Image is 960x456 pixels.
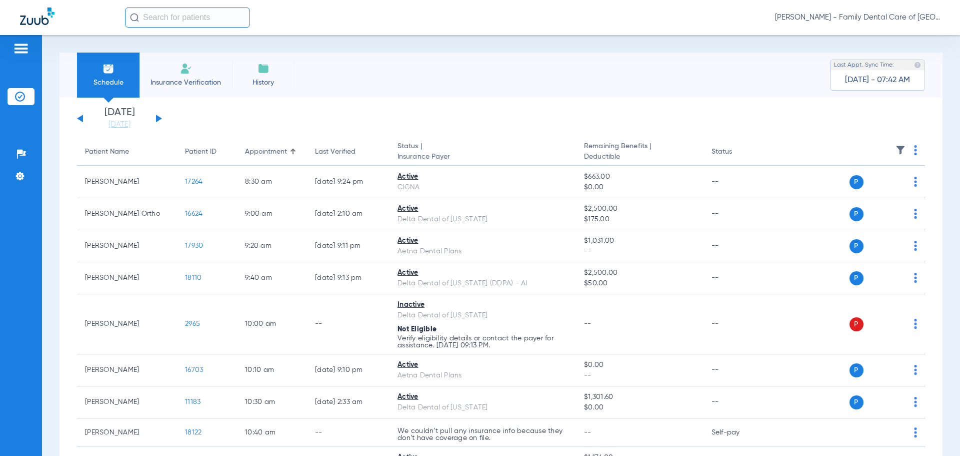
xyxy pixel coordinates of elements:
span: P [849,363,863,377]
td: 9:20 AM [237,230,307,262]
td: 10:00 AM [237,294,307,354]
span: P [849,175,863,189]
img: Search Icon [130,13,139,22]
span: $2,500.00 [584,268,695,278]
span: History [239,78,287,88]
td: 10:10 AM [237,354,307,386]
span: P [849,271,863,285]
div: Patient ID [185,147,216,157]
td: [PERSON_NAME] [77,262,177,294]
span: P [849,239,863,253]
td: [DATE] 9:13 PM [307,262,389,294]
span: $0.00 [584,182,695,193]
td: [PERSON_NAME] [77,418,177,447]
span: [PERSON_NAME] - Family Dental Care of [GEOGRAPHIC_DATA] [775,13,940,23]
div: Delta Dental of [US_STATE] [397,402,568,413]
img: last sync help info [914,62,921,69]
span: -- [584,246,695,257]
span: -- [584,370,695,381]
td: 9:00 AM [237,198,307,230]
span: Schedule [84,78,132,88]
span: P [849,317,863,331]
span: [DATE] - 07:42 AM [845,75,910,85]
th: Remaining Benefits | [576,138,703,166]
img: group-dot-blue.svg [914,241,917,251]
span: Insurance Verification [147,78,224,88]
th: Status | [389,138,576,166]
img: group-dot-blue.svg [914,397,917,407]
img: group-dot-blue.svg [914,365,917,375]
span: -- [584,320,591,327]
td: -- [703,198,771,230]
td: Self-pay [703,418,771,447]
div: Active [397,172,568,182]
span: -- [584,429,591,436]
span: P [849,207,863,221]
div: CIGNA [397,182,568,193]
td: 8:30 AM [237,166,307,198]
img: hamburger-icon [13,43,29,55]
td: -- [703,386,771,418]
span: $663.00 [584,172,695,182]
div: Active [397,392,568,402]
span: Last Appt. Sync Time: [834,60,894,70]
span: Not Eligible [397,326,436,333]
td: [DATE] 2:33 AM [307,386,389,418]
img: group-dot-blue.svg [914,145,917,155]
span: $0.00 [584,402,695,413]
td: -- [703,262,771,294]
div: Last Verified [315,147,381,157]
td: 9:40 AM [237,262,307,294]
img: group-dot-blue.svg [914,319,917,329]
img: History [257,63,269,75]
td: -- [703,354,771,386]
td: -- [307,418,389,447]
div: Aetna Dental Plans [397,246,568,257]
div: Patient Name [85,147,129,157]
img: Manual Insurance Verification [180,63,192,75]
span: $1,301.60 [584,392,695,402]
td: [PERSON_NAME] [77,354,177,386]
span: Deductible [584,152,695,162]
td: -- [703,230,771,262]
img: group-dot-blue.svg [914,209,917,219]
span: P [849,395,863,409]
div: Delta Dental of [US_STATE] (DDPA) - AI [397,278,568,289]
span: 16624 [185,210,202,217]
span: 18122 [185,429,201,436]
td: [DATE] 9:11 PM [307,230,389,262]
td: 10:30 AM [237,386,307,418]
div: Active [397,268,568,278]
div: Delta Dental of [US_STATE] [397,214,568,225]
span: 18110 [185,274,201,281]
img: filter.svg [895,145,905,155]
div: Active [397,204,568,214]
span: $0.00 [584,360,695,370]
div: Last Verified [315,147,355,157]
td: [DATE] 2:10 AM [307,198,389,230]
span: $2,500.00 [584,204,695,214]
img: Zuub Logo [20,8,54,25]
span: $50.00 [584,278,695,289]
img: group-dot-blue.svg [914,177,917,187]
img: group-dot-blue.svg [914,273,917,283]
a: [DATE] [89,120,149,130]
span: 11183 [185,398,200,405]
div: Active [397,236,568,246]
td: [DATE] 9:24 PM [307,166,389,198]
img: Schedule [102,63,114,75]
span: 17930 [185,242,203,249]
td: [PERSON_NAME] [77,230,177,262]
span: $175.00 [584,214,695,225]
span: Insurance Payer [397,152,568,162]
td: -- [307,294,389,354]
span: 2965 [185,320,200,327]
p: We couldn’t pull any insurance info because they don’t have coverage on file. [397,427,568,441]
div: Patient Name [85,147,169,157]
div: Patient ID [185,147,229,157]
td: [PERSON_NAME] [77,166,177,198]
td: -- [703,294,771,354]
span: 17264 [185,178,202,185]
th: Status [703,138,771,166]
td: [PERSON_NAME] Ortho [77,198,177,230]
